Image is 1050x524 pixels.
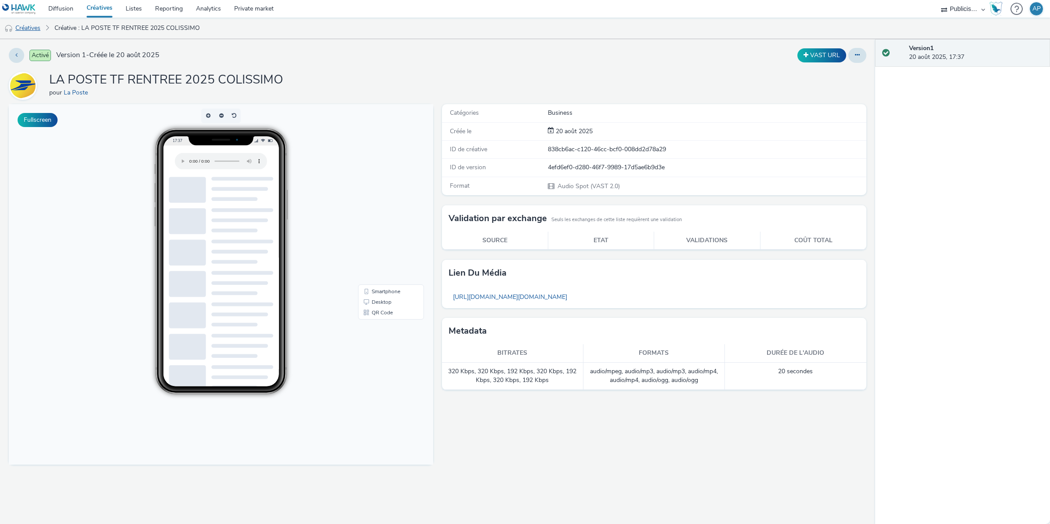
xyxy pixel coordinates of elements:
[909,44,934,52] strong: Version 1
[363,195,383,200] span: Desktop
[450,145,487,153] span: ID de créative
[548,232,654,250] th: Etat
[989,2,1006,16] a: Hawk Academy
[554,127,593,135] span: 20 août 2025
[909,44,1043,62] div: 20 août 2025, 17:37
[18,113,58,127] button: Fullscreen
[449,212,547,225] h3: Validation par exchange
[4,24,13,33] img: audio
[583,344,725,362] th: Formats
[449,324,487,338] h3: Metadata
[725,363,866,390] td: 20 secondes
[583,363,725,390] td: audio/mpeg, audio/mp3, audio/mp3, audio/mp4, audio/mp4, audio/ogg, audio/ogg
[449,288,572,306] a: [URL][DOMAIN_NAME][DOMAIN_NAME]
[1032,2,1041,15] div: AP
[50,18,204,39] a: Créative : LA POSTE TF RENTREE 2025 COLISSIMO
[450,127,471,135] span: Créée le
[557,182,620,190] span: Audio Spot (VAST 2.0)
[760,232,866,250] th: Coût total
[442,232,548,250] th: Source
[551,216,682,223] small: Seuls les exchanges de cette liste requièrent une validation
[9,81,40,90] a: La Poste
[450,163,486,171] span: ID de version
[351,182,413,193] li: Smartphone
[795,48,848,62] div: Dupliquer la créative en un VAST URL
[450,182,470,190] span: Format
[2,4,36,15] img: undefined Logo
[548,163,865,172] div: 4efd6ef0-d280-46f7-9989-17d5ae6b9d3e
[351,193,413,203] li: Desktop
[10,73,36,98] img: La Poste
[450,109,479,117] span: Catégories
[29,50,51,61] span: Activé
[548,145,865,154] div: 838cb6ac-c120-46cc-bcf0-008dd2d78a29
[442,344,583,362] th: Bitrates
[56,50,159,60] span: Version 1 - Créée le 20 août 2025
[654,232,760,250] th: Validations
[989,2,1003,16] img: Hawk Academy
[442,363,583,390] td: 320 Kbps, 320 Kbps, 192 Kbps, 320 Kbps, 192 Kbps, 320 Kbps, 192 Kbps
[164,34,174,39] span: 17:37
[554,127,593,136] div: Création 20 août 2025, 17:37
[797,48,846,62] button: VAST URL
[49,88,64,97] span: pour
[64,88,91,97] a: La Poste
[548,109,865,117] div: Business
[49,72,283,88] h1: LA POSTE TF RENTREE 2025 COLISSIMO
[725,344,866,362] th: Durée de l'audio
[351,203,413,214] li: QR Code
[449,266,507,280] h3: Lien du média
[363,206,384,211] span: QR Code
[363,185,391,190] span: Smartphone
